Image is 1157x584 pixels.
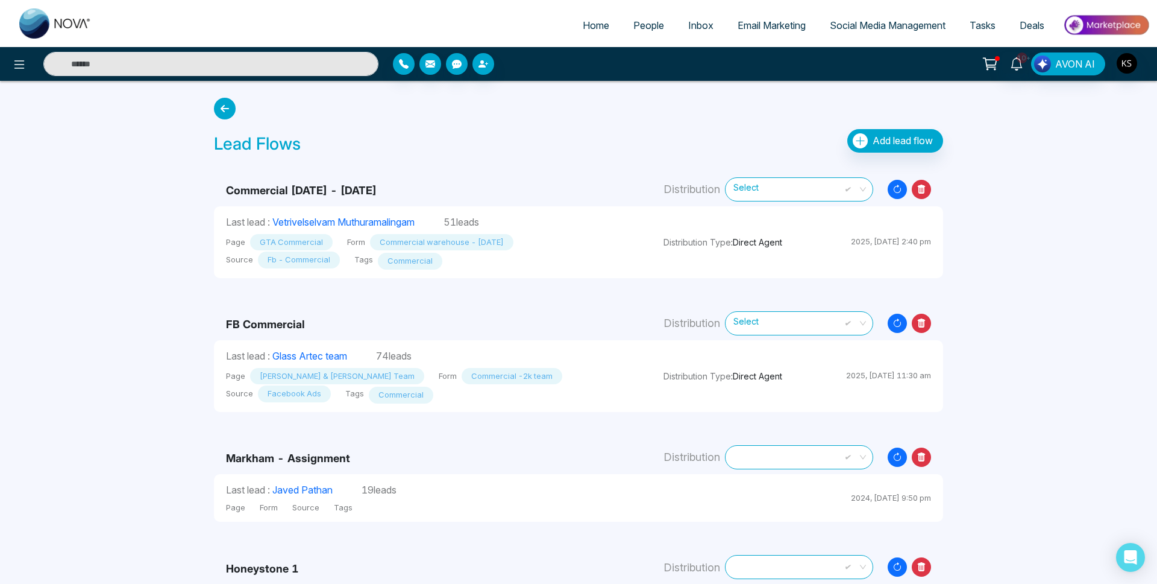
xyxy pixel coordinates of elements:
p: Distribution [663,315,720,331]
span: Commercial warehouse - [DATE] [370,234,513,251]
span: Commercial [378,253,442,270]
span: Email Marketing [738,19,806,31]
span: Tags [334,502,353,514]
span: Page [226,502,245,514]
span: People [633,19,664,31]
a: People [621,14,676,37]
span: Form [260,502,278,514]
span: Last lead : [226,350,270,362]
span: Last lead : [226,484,270,496]
span: 2025, [DATE] 2:40 pm [851,236,931,246]
span: Fb - Commercial [258,252,340,268]
span: Source [226,388,253,400]
img: Market-place.gif [1062,11,1150,39]
span: Home [583,19,609,31]
span: 19 leads [362,484,397,496]
span: : Direct Agent [663,236,782,249]
a: Tasks [958,14,1008,37]
span: Source [292,502,319,514]
span: Form [347,236,365,249]
span: Commercial -2k team [462,368,562,385]
span: Page [226,370,245,382]
span: Deals [1020,19,1044,31]
span: AVON AI [1055,57,1095,71]
span: Distribution Type [663,237,731,247]
a: Vetrivelselvam Muthuramalingam [272,216,415,228]
span: Last lead : [226,216,270,228]
span: 10+ [1017,52,1027,63]
span: Distribution Type [663,371,731,381]
span: Source [226,254,253,266]
span: 74 leads [376,350,412,362]
span: Select [733,179,865,200]
span: : Direct Agent [663,370,782,382]
span: Tags [345,388,364,400]
a: Glass Artec team [272,350,347,362]
div: Open Intercom Messenger [1116,543,1145,572]
button: AVON AI [1031,52,1105,75]
h3: Lead Flows [214,129,301,154]
span: 2024, [DATE] 9:50 pm [851,493,931,503]
span: Social Media Management [830,19,945,31]
b: Commercial [DATE] - [DATE] [226,184,377,197]
span: GTA Commercial [250,234,333,251]
p: Distribution [663,559,720,576]
a: Javed Pathan [272,484,333,496]
span: Commercial [369,387,433,404]
span: Facebook Ads [258,386,331,402]
img: Nova CRM Logo [19,8,92,39]
img: Lead Flow [1034,56,1051,72]
span: Select [733,313,865,334]
b: Markham - Assignment [226,452,350,465]
span: Page [226,236,245,249]
a: 10+ [1002,52,1031,74]
span: Form [439,370,457,382]
span: Tags [354,254,373,266]
button: Add lead flow [847,129,943,153]
span: Inbox [688,19,713,31]
span: Add lead flow [873,135,933,147]
b: FB Commercial [226,318,305,331]
p: Distribution [663,181,720,197]
span: [PERSON_NAME] & [PERSON_NAME] Team [250,368,424,385]
b: Honeystone 1 [226,562,299,575]
a: Deals [1008,14,1056,37]
span: Tasks [970,19,996,31]
img: User Avatar [1117,53,1137,74]
span: 2025, [DATE] 11:30 am [846,370,931,380]
p: Distribution [663,449,720,465]
span: 51 leads [444,216,479,228]
a: Inbox [676,14,726,37]
a: Social Media Management [818,14,958,37]
a: Email Marketing [726,14,818,37]
a: Home [571,14,621,37]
